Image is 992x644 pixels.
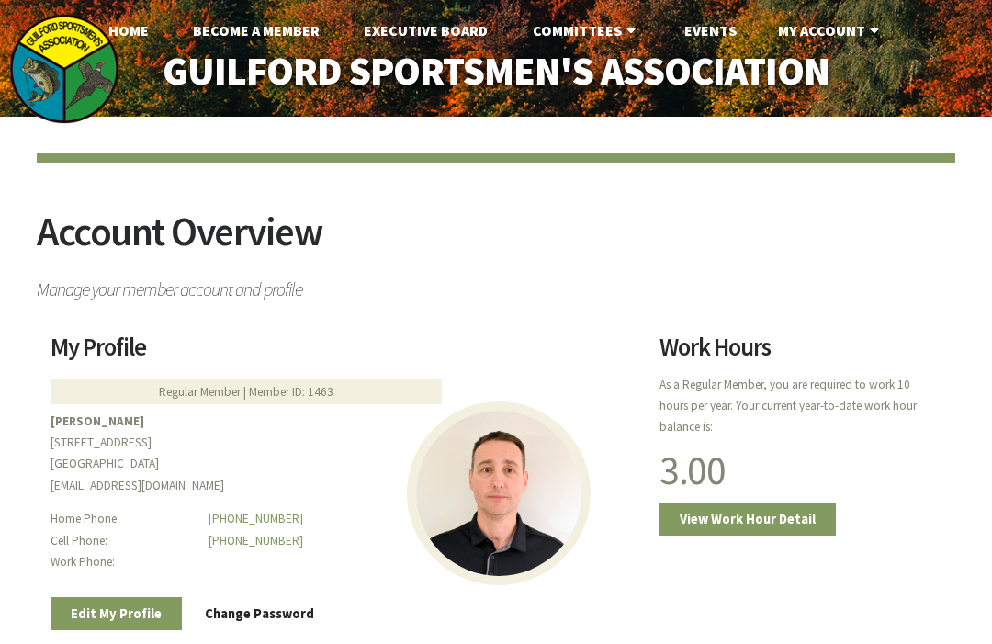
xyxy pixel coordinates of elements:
a: [PHONE_NUMBER] [209,533,303,548]
span: Manage your member account and profile [37,271,955,299]
a: View Work Hour Detail [659,503,836,537]
p: [STREET_ADDRESS] [GEOGRAPHIC_DATA] [EMAIL_ADDRESS][DOMAIN_NAME] [51,411,637,496]
b: [PERSON_NAME] [51,413,144,429]
dt: Work Phone [51,551,197,572]
dt: Cell Phone [51,530,197,551]
h1: 3.00 [659,450,941,490]
a: Edit My Profile [51,597,182,631]
a: Executive Board [349,12,502,49]
a: Change Password [185,597,334,631]
a: Committees [518,12,655,49]
a: Events [670,12,751,49]
img: logo_sm.png [9,14,119,124]
div: Regular Member | Member ID: 1463 [51,379,442,404]
p: As a Regular Member, you are required to work 10 hours per year. Your current year-to-date work h... [659,374,941,438]
h2: Account Overview [37,211,955,271]
h2: Work Hours [659,335,941,372]
a: Become A Member [178,12,334,49]
a: My Account [763,12,898,49]
a: [PHONE_NUMBER] [209,511,303,526]
h2: My Profile [51,335,637,372]
a: Guilford Sportsmen's Association [129,37,863,105]
a: Home [94,12,163,49]
dt: Home Phone [51,508,197,529]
